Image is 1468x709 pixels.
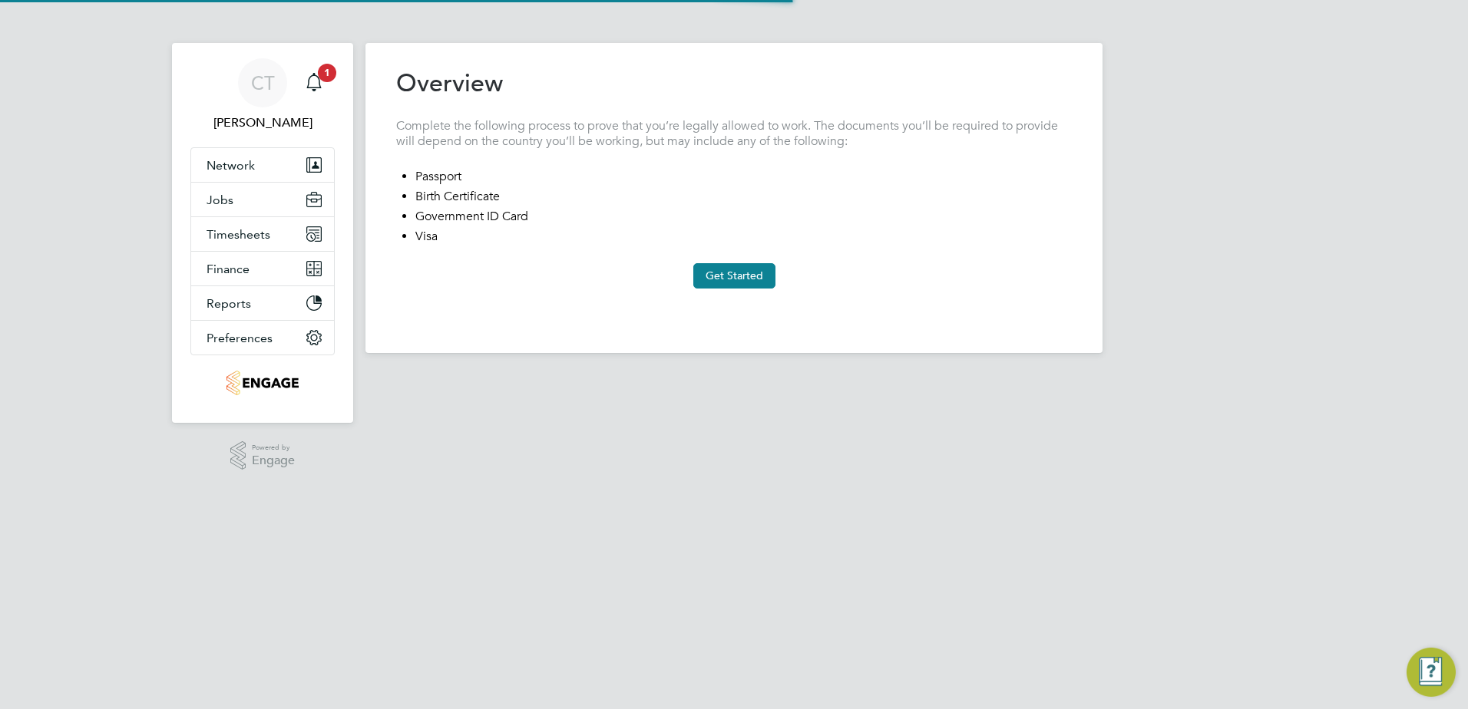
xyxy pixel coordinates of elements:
p: Complete the following process to prove that you’re legally allowed to work. The documents you’ll... [396,118,1072,150]
span: Jobs [207,193,233,207]
span: 1 [318,64,336,82]
span: Network [207,158,255,173]
span: Engage [252,454,295,467]
button: Timesheets [191,217,334,251]
a: Go to home page [190,371,335,395]
span: Preferences [207,331,273,345]
a: CT[PERSON_NAME] [190,58,335,132]
span: CT [251,73,275,93]
span: Timesheets [207,227,270,242]
h2: Overview [396,68,503,100]
li: Passport [415,169,1072,189]
li: Government ID Card [415,209,1072,229]
img: thornbaker-logo-retina.png [226,371,298,395]
button: Network [191,148,334,182]
a: Powered byEngage [230,441,296,470]
span: Reports [207,296,251,311]
li: Birth Certificate [415,189,1072,209]
a: 1 [299,58,329,107]
li: Visa [415,229,1072,249]
span: Finance [207,262,250,276]
button: Jobs [191,183,334,216]
span: Chloe Taquin [190,114,335,132]
button: Reports [191,286,334,320]
button: Preferences [191,321,334,354]
button: Finance [191,252,334,285]
span: Powered by [252,441,295,454]
button: Engage Resource Center [1407,648,1456,697]
nav: Main navigation [172,43,353,423]
button: Get Started [693,263,775,288]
